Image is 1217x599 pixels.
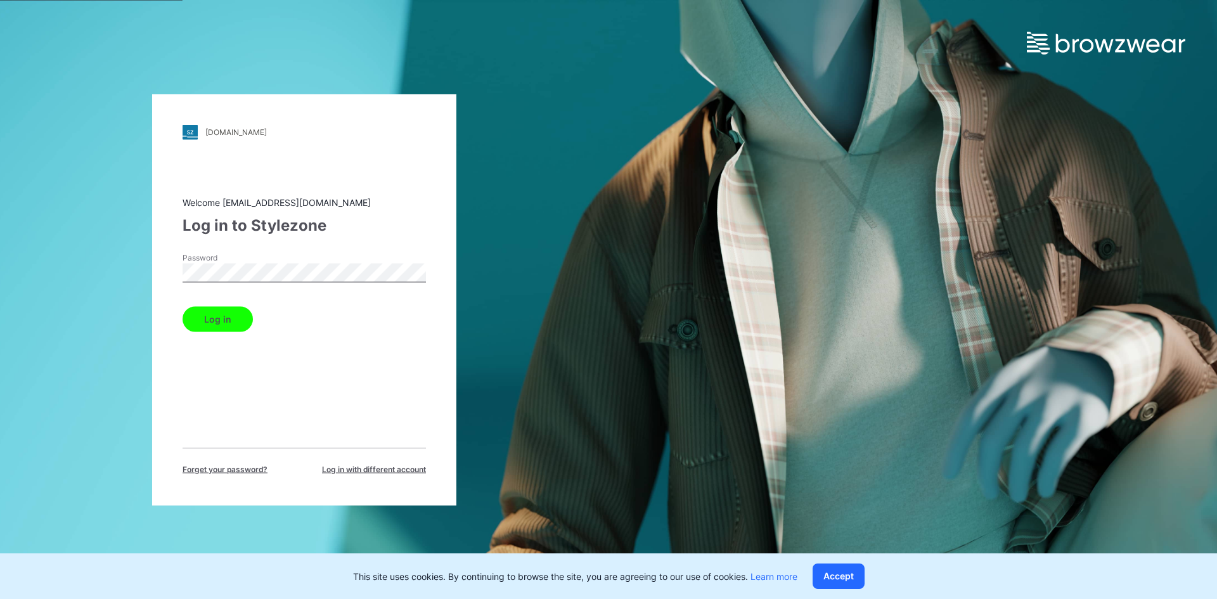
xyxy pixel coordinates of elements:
[813,564,865,589] button: Accept
[183,306,253,332] button: Log in
[183,463,267,475] span: Forget your password?
[353,570,797,583] p: This site uses cookies. By continuing to browse the site, you are agreeing to our use of cookies.
[750,571,797,582] a: Learn more
[183,124,198,139] img: stylezone-logo.562084cfcfab977791bfbf7441f1a819.svg
[183,124,426,139] a: [DOMAIN_NAME]
[183,252,271,263] label: Password
[183,214,426,236] div: Log in to Stylezone
[1027,32,1185,55] img: browzwear-logo.e42bd6dac1945053ebaf764b6aa21510.svg
[322,463,426,475] span: Log in with different account
[205,127,267,137] div: [DOMAIN_NAME]
[183,195,426,209] div: Welcome [EMAIL_ADDRESS][DOMAIN_NAME]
